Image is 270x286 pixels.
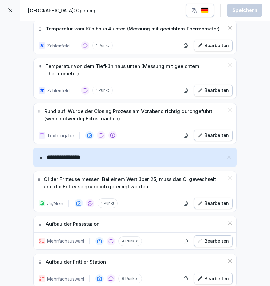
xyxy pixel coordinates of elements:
p: 1 Punkt [98,198,118,208]
button: Speichern [227,4,262,17]
p: 1 Punkt [92,41,113,50]
button: Bearbeiten [194,85,233,96]
p: Öl der Fritteuse messen. Bei einem Wert über 25, muss das Öl gewechselt und die Fritteuse gründli... [44,176,224,190]
p: Temperatur vom Kühlhaus 4 unten (Messung mit geeichtem Thermometer) [46,25,220,33]
button: Bearbeiten [194,40,233,51]
p: Aufbau der Frittier Station [46,258,106,266]
p: Mehrfachauswahl [47,275,84,282]
button: Bearbeiten [194,198,233,209]
p: 4 Punkte [118,236,142,246]
p: Ja/Nein [47,200,63,207]
p: 6 Punkte [118,274,142,283]
div: Speichern [232,7,257,14]
p: 1 Punkt [92,86,113,95]
p: Aufbau der Passstation [46,221,99,228]
p: Mehrfachauswahl [47,238,84,244]
div: Bearbeiten [197,200,229,207]
button: Bearbeiten [194,130,233,141]
p: Texteingabe [47,132,74,139]
div: Bearbeiten [197,275,229,282]
p: Temperatur von dem Tiefkühlhaus unten (Messung mit geeichtem Thermometer) [45,63,224,77]
div: Bearbeiten [197,42,229,49]
div: Bearbeiten [197,87,229,94]
img: de.svg [201,7,209,13]
p: Zahlenfeld [47,87,70,94]
p: Zahlenfeld [47,42,70,49]
p: Rundlauf: Wurde der Closing Prozess am Vorabend richtig durchgeführt (wenn notwendig Fotos machen) [44,108,224,122]
button: Bearbeiten [194,273,233,284]
div: Bearbeiten [197,238,229,245]
p: [GEOGRAPHIC_DATA]: Opening [28,7,95,14]
button: Bearbeiten [194,235,233,247]
div: Bearbeiten [197,132,229,139]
